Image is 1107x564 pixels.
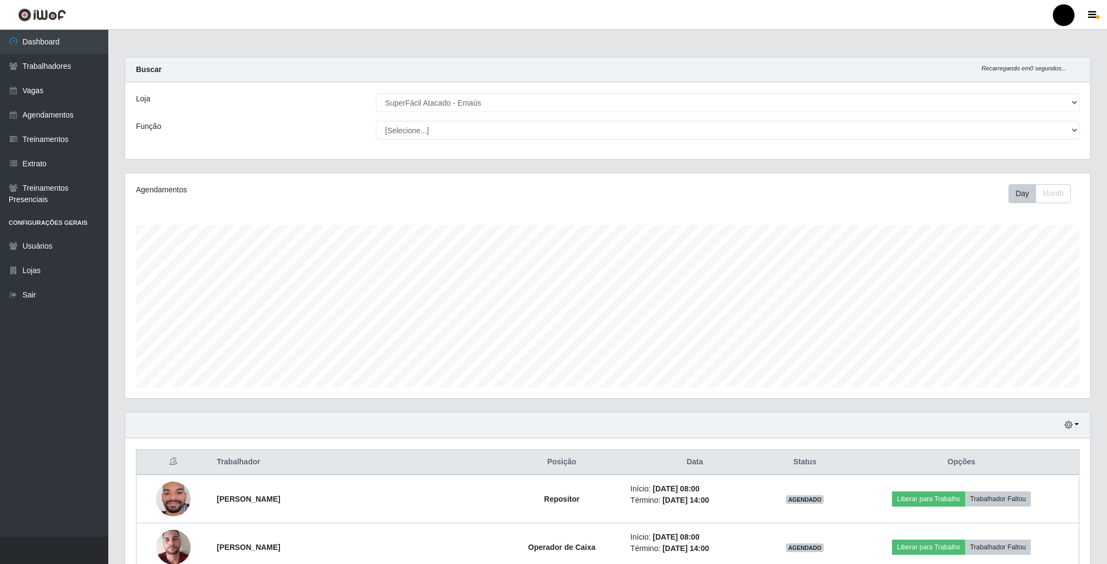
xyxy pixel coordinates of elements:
[653,533,699,541] time: [DATE] 08:00
[528,543,596,552] strong: Operador de Caixa
[662,544,709,553] time: [DATE] 14:00
[1008,184,1079,203] div: Toolbar with button groups
[630,531,759,543] li: Início:
[844,450,1079,475] th: Opções
[766,450,844,475] th: Status
[965,491,1031,507] button: Trabalhador Faltou
[136,184,519,196] div: Agendamentos
[18,8,66,22] img: CoreUI Logo
[136,65,161,74] strong: Buscar
[630,483,759,495] li: Início:
[544,495,579,503] strong: Repositor
[630,495,759,506] li: Término:
[1008,184,1071,203] div: First group
[1036,184,1071,203] button: Month
[500,450,624,475] th: Posição
[1008,184,1036,203] button: Day
[156,461,191,537] img: 1737393638088.jpeg
[786,543,824,552] span: AGENDADO
[981,65,1066,72] i: Recarregando em 0 segundos...
[892,491,965,507] button: Liberar para Trabalho
[136,121,161,132] label: Função
[210,450,499,475] th: Trabalhador
[136,93,150,105] label: Loja
[624,450,766,475] th: Data
[630,543,759,554] li: Término:
[662,496,709,504] time: [DATE] 14:00
[217,543,280,552] strong: [PERSON_NAME]
[892,540,965,555] button: Liberar para Trabalho
[965,540,1031,555] button: Trabalhador Faltou
[217,495,280,503] strong: [PERSON_NAME]
[786,495,824,504] span: AGENDADO
[653,484,699,493] time: [DATE] 08:00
